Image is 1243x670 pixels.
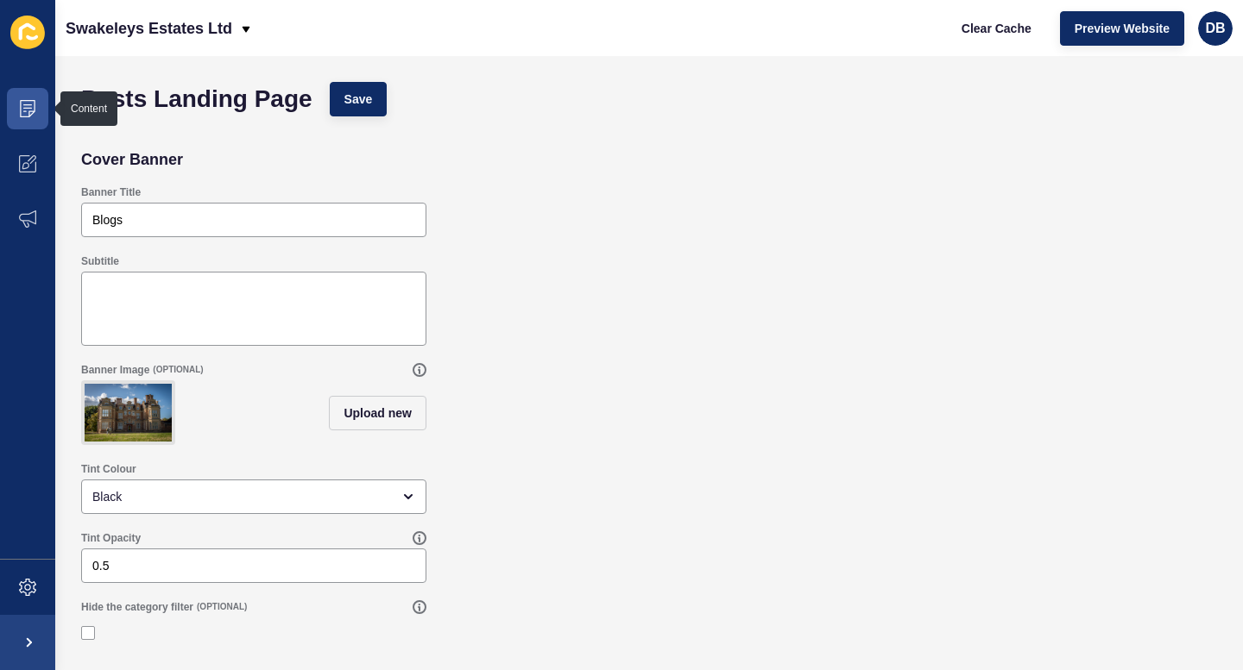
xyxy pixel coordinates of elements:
[344,404,412,422] span: Upload new
[71,102,107,116] div: Content
[329,396,426,430] button: Upload new
[197,601,247,613] span: (OPTIONAL)
[81,254,119,268] label: Subtitle
[947,11,1046,46] button: Clear Cache
[81,151,183,168] h2: Cover Banner
[1060,11,1184,46] button: Preview Website
[81,185,141,199] label: Banner Title
[81,600,193,614] label: Hide the category filter
[1205,20,1225,37] span: DB
[1075,20,1170,37] span: Preview Website
[962,20,1032,37] span: Clear Cache
[344,91,373,108] span: Save
[330,82,388,116] button: Save
[81,462,136,476] label: Tint Colour
[81,363,149,377] label: Banner Image
[81,479,426,514] div: open menu
[153,364,203,376] span: (OPTIONAL)
[85,384,172,441] img: e3ebbfd934665c303204a86b05b9e85b.jpg
[81,91,312,108] h1: Posts Landing Page
[66,7,232,50] p: Swakeleys Estates Ltd
[81,531,141,545] label: Tint Opacity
